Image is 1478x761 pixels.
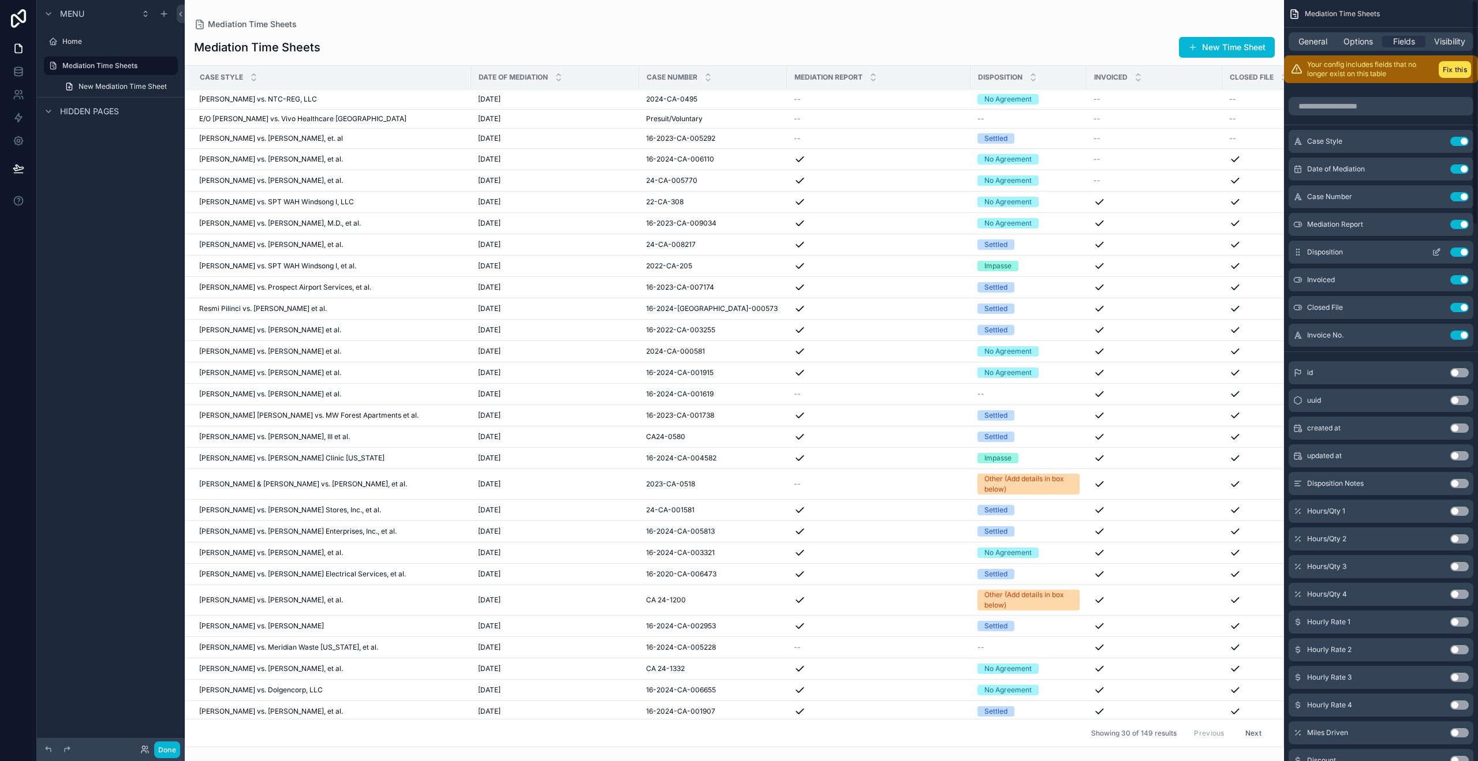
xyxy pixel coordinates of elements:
span: updated at [1307,451,1342,460]
span: Fields [1393,36,1415,47]
span: Closed File [1307,303,1343,312]
span: Case Style [1307,137,1342,146]
span: Hours/Qty 1 [1307,507,1345,516]
span: Case Number [647,73,697,82]
span: Hourly Rate 3 [1307,673,1352,682]
span: Closed File [1230,73,1274,82]
span: Miles Driven [1307,728,1348,737]
a: Mediation Time Sheets [44,57,178,75]
span: Menu [60,8,84,20]
span: Hidden pages [60,106,119,117]
label: Home [62,37,176,46]
span: Case Style [200,73,243,82]
span: created at [1307,423,1341,433]
p: Your config includes fields that no longer exist on this table [1307,60,1434,78]
span: Disposition [978,73,1022,82]
span: Mediation Report [1307,220,1363,229]
span: Hourly Rate 2 [1307,645,1352,654]
a: Home [44,32,178,51]
span: Hourly Rate 4 [1307,700,1352,710]
span: Hours/Qty 4 [1307,590,1347,599]
span: Options [1343,36,1373,47]
span: Hours/Qty 2 [1307,534,1346,543]
button: Done [154,741,180,758]
label: Mediation Time Sheets [62,61,171,70]
button: Fix this [1439,61,1471,78]
span: Disposition [1307,248,1343,257]
span: Invoiced [1094,73,1128,82]
span: Case Number [1307,192,1352,201]
a: New Mediation Time Sheet [58,77,178,96]
span: Invoice No. [1307,331,1343,340]
span: Invoiced [1307,275,1335,284]
button: Next [1237,724,1270,742]
span: General [1298,36,1327,47]
span: Visibility [1434,36,1465,47]
span: Mediation Report [794,73,863,82]
span: Disposition Notes [1307,479,1364,488]
span: New Mediation Time Sheet [79,82,167,91]
span: Hours/Qty 3 [1307,562,1346,571]
span: uuid [1307,396,1321,405]
span: Date of Mediation [479,73,548,82]
span: id [1307,368,1313,377]
span: Mediation Time Sheets [1305,9,1380,18]
span: Date of Mediation [1307,164,1365,174]
span: Showing 30 of 149 results [1091,729,1177,738]
span: Hourly Rate 1 [1307,617,1350,627]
